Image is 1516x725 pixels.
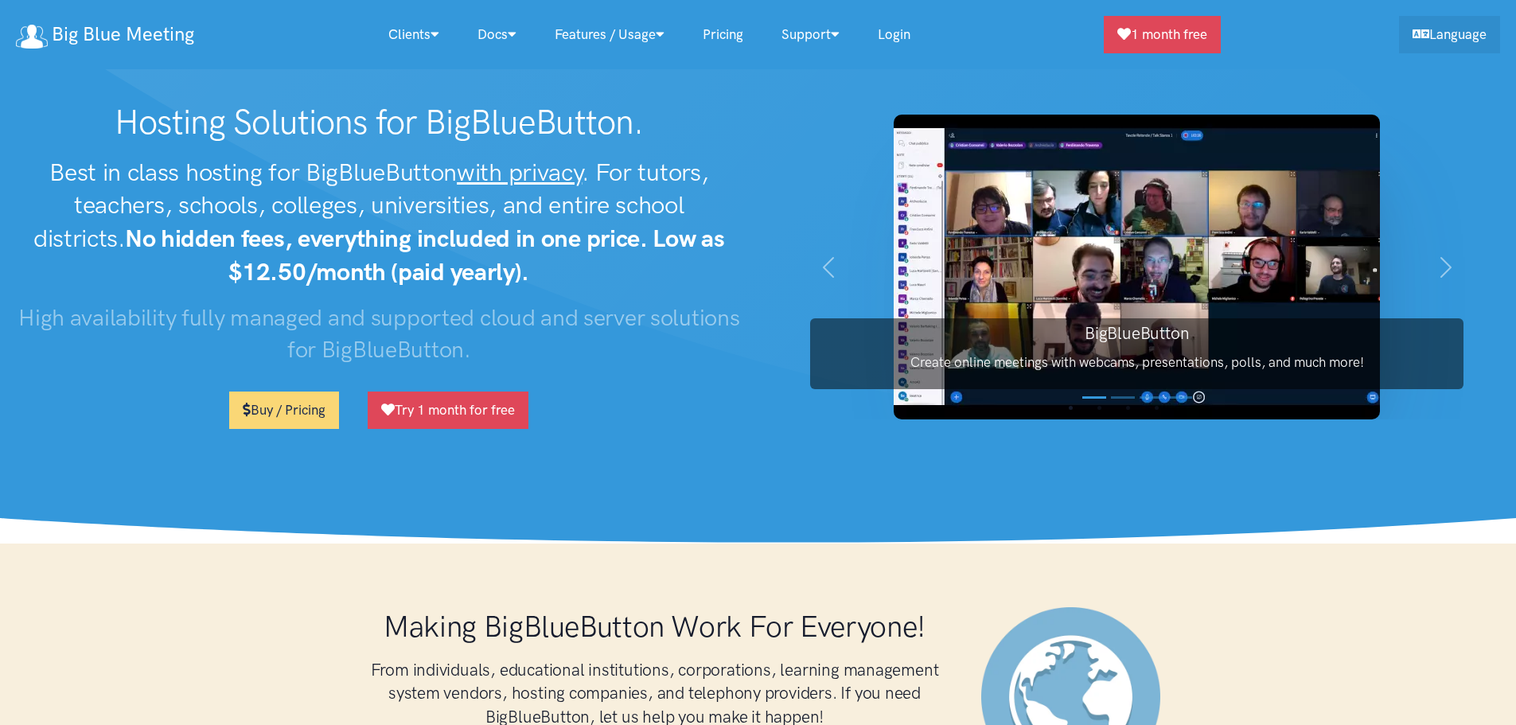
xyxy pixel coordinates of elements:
u: with privacy [457,158,582,187]
a: Login [859,18,929,52]
strong: No hidden fees, everything included in one price. Low as $12.50/month (paid yearly). [125,224,725,286]
img: logo [16,25,48,49]
a: Pricing [684,18,762,52]
a: Big Blue Meeting [16,18,194,52]
a: Docs [458,18,536,52]
h1: Making BigBlueButton Work For Everyone! [360,607,949,645]
a: Support [762,18,859,52]
h2: Best in class hosting for BigBlueButton . For tutors, teachers, schools, colleges, universities, ... [16,156,742,289]
a: Features / Usage [536,18,684,52]
a: Try 1 month for free [368,392,528,429]
a: Language [1399,16,1500,53]
a: Clients [369,18,458,52]
a: 1 month free [1104,16,1221,53]
img: BigBlueButton screenshot [894,115,1380,419]
h3: BigBlueButton [810,322,1463,345]
p: Create online meetings with webcams, presentations, polls, and much more! [810,352,1463,373]
h1: Hosting Solutions for BigBlueButton. [16,102,742,143]
h3: High availability fully managed and supported cloud and server solutions for BigBlueButton. [16,302,742,366]
a: Buy / Pricing [229,392,339,429]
